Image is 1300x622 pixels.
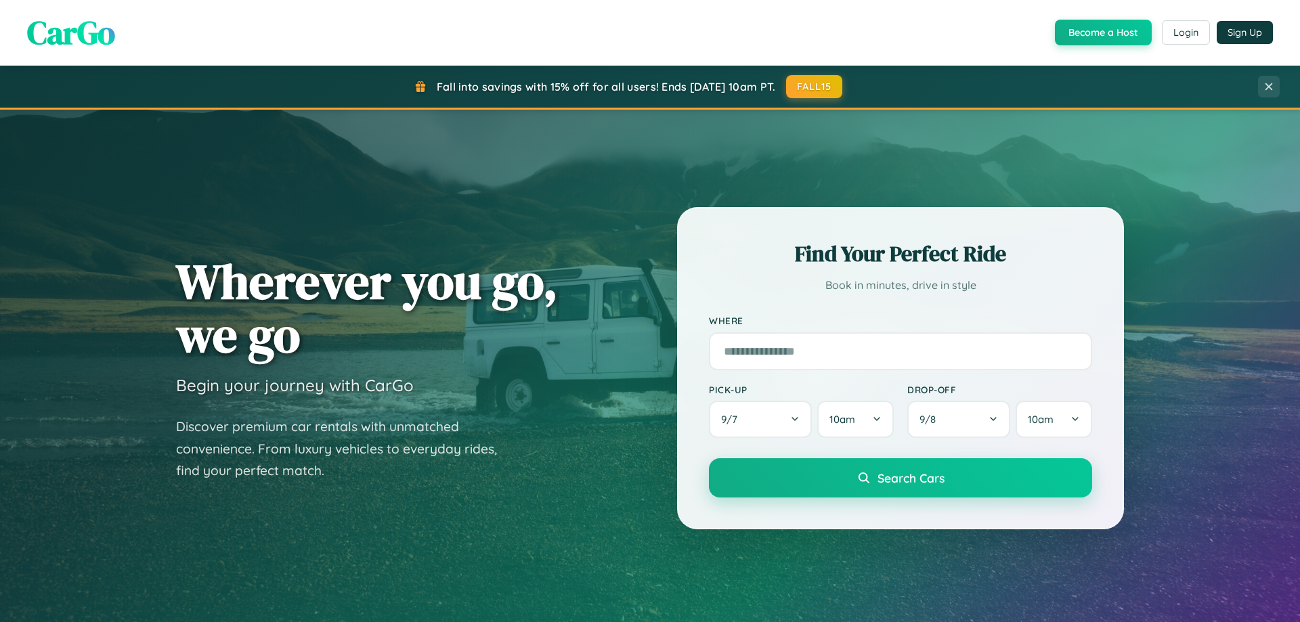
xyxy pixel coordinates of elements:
[709,239,1092,269] h2: Find Your Perfect Ride
[709,384,894,395] label: Pick-up
[817,401,894,438] button: 10am
[907,401,1010,438] button: 9/8
[709,401,812,438] button: 9/7
[709,458,1092,497] button: Search Cars
[437,80,776,93] span: Fall into savings with 15% off for all users! Ends [DATE] 10am PT.
[721,413,744,426] span: 9 / 7
[1055,20,1152,45] button: Become a Host
[27,10,115,55] span: CarGo
[176,254,558,361] h1: Wherever you go, we go
[1028,413,1054,426] span: 10am
[176,375,414,395] h3: Begin your journey with CarGo
[907,384,1092,395] label: Drop-off
[1162,20,1210,45] button: Login
[919,413,942,426] span: 9 / 8
[1217,21,1273,44] button: Sign Up
[709,275,1092,295] p: Book in minutes, drive in style
[1016,401,1092,438] button: 10am
[176,416,515,482] p: Discover premium car rentals with unmatched convenience. From luxury vehicles to everyday rides, ...
[786,75,843,98] button: FALL15
[709,315,1092,327] label: Where
[829,413,855,426] span: 10am
[877,470,945,485] span: Search Cars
